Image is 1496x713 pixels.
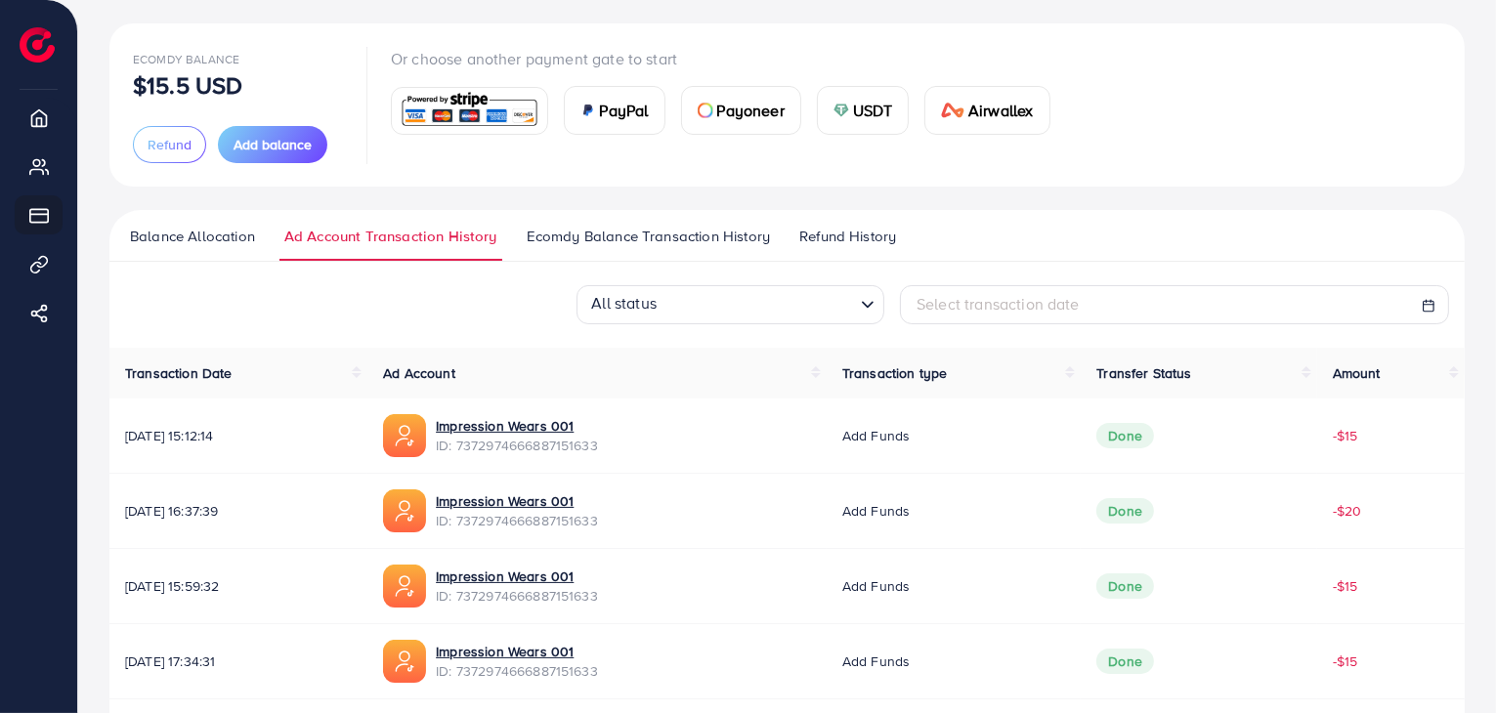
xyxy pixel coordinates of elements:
[577,285,884,324] div: Search for option
[698,103,713,118] img: card
[842,426,910,445] span: Add funds
[391,87,548,135] a: card
[842,363,948,383] span: Transaction type
[218,126,327,163] button: Add balance
[125,651,352,671] span: [DATE] 17:34:31
[1413,625,1481,698] iframe: Chat
[391,47,1066,70] p: Or choose another payment gate to start
[564,86,665,135] a: cardPayPal
[125,426,352,445] span: [DATE] 15:12:14
[234,135,312,154] span: Add balance
[1096,363,1191,383] span: Transfer Status
[436,642,598,661] a: Impression Wears 001
[1333,363,1381,383] span: Amount
[125,576,352,596] span: [DATE] 15:59:32
[717,99,785,122] span: Payoneer
[436,416,598,436] a: Impression Wears 001
[133,73,242,97] p: $15.5 USD
[436,566,598,586] a: Impression Wears 001
[817,86,910,135] a: cardUSDT
[436,511,598,530] span: ID: 7372974666887151633
[436,661,598,681] span: ID: 7372974666887151633
[1096,498,1154,524] span: Done
[527,226,770,247] span: Ecomdy Balance Transaction History
[436,491,598,511] a: Impression Wears 001
[663,288,853,319] input: Search for option
[1333,576,1358,596] span: -$15
[383,414,426,457] img: ic-ads-acc.e4c84228.svg
[924,86,1049,135] a: cardAirwallex
[681,86,801,135] a: cardPayoneer
[383,565,426,608] img: ic-ads-acc.e4c84228.svg
[842,501,910,521] span: Add funds
[1096,573,1154,599] span: Done
[968,99,1033,122] span: Airwallex
[398,90,541,132] img: card
[580,103,596,118] img: card
[1333,426,1358,445] span: -$15
[799,226,896,247] span: Refund History
[125,363,233,383] span: Transaction Date
[941,103,964,118] img: card
[1333,501,1362,521] span: -$20
[20,27,55,63] img: logo
[284,226,497,247] span: Ad Account Transaction History
[587,287,661,319] span: All status
[383,363,455,383] span: Ad Account
[133,126,206,163] button: Refund
[842,651,910,671] span: Add funds
[130,226,255,247] span: Balance Allocation
[436,436,598,455] span: ID: 7372974666887151633
[853,99,893,122] span: USDT
[842,576,910,596] span: Add funds
[133,51,239,67] span: Ecomdy Balance
[383,489,426,532] img: ic-ads-acc.e4c84228.svg
[917,293,1080,315] span: Select transaction date
[1096,649,1154,674] span: Done
[833,103,849,118] img: card
[1096,423,1154,448] span: Done
[436,586,598,606] span: ID: 7372974666887151633
[125,501,352,521] span: [DATE] 16:37:39
[1333,651,1358,671] span: -$15
[383,640,426,683] img: ic-ads-acc.e4c84228.svg
[148,135,192,154] span: Refund
[600,99,649,122] span: PayPal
